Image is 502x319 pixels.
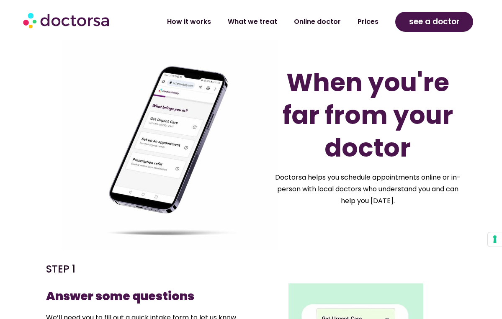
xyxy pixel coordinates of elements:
a: Prices [349,12,387,31]
nav: Menu [136,12,387,31]
button: Your consent preferences for tracking technologies [488,232,502,247]
h1: When you're far from your doctor [282,66,453,164]
a: How it works [159,12,219,31]
p: Doctorsa helps you schedule appointments online or in-person with local doctors who understand yo... [275,172,461,207]
a: What we treat [219,12,286,31]
a: Online doctor [286,12,349,31]
a: see a doctor [395,12,473,32]
span: see a doctor [409,15,460,28]
h5: STEP 1 [46,262,247,276]
strong: Answer some questions [46,288,194,304]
